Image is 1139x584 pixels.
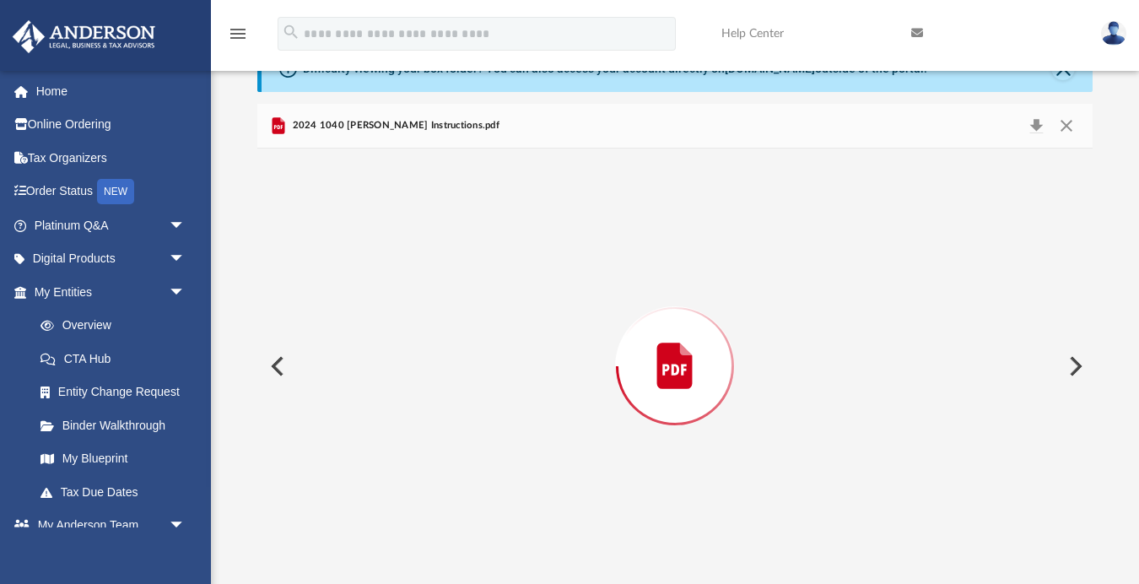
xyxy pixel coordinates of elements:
[24,442,202,476] a: My Blueprint
[169,242,202,277] span: arrow_drop_down
[169,509,202,543] span: arrow_drop_down
[1101,21,1126,46] img: User Pic
[12,275,211,309] a: My Entitiesarrow_drop_down
[169,208,202,243] span: arrow_drop_down
[12,208,211,242] a: Platinum Q&Aarrow_drop_down
[12,242,211,276] a: Digital Productsarrow_drop_down
[282,23,300,41] i: search
[12,108,211,142] a: Online Ordering
[12,141,211,175] a: Tax Organizers
[1051,114,1082,138] button: Close
[12,175,211,209] a: Order StatusNEW
[1021,114,1051,138] button: Download
[24,376,211,409] a: Entity Change Request
[169,275,202,310] span: arrow_drop_down
[725,62,815,75] a: [DOMAIN_NAME]
[228,32,248,44] a: menu
[97,179,134,204] div: NEW
[24,309,211,343] a: Overview
[289,118,499,133] span: 2024 1040 [PERSON_NAME] Instructions.pdf
[12,509,202,543] a: My Anderson Teamarrow_drop_down
[257,104,1093,584] div: Preview
[8,20,160,53] img: Anderson Advisors Platinum Portal
[24,342,211,376] a: CTA Hub
[12,74,211,108] a: Home
[257,343,294,390] button: Previous File
[1055,343,1093,390] button: Next File
[228,24,248,44] i: menu
[24,408,211,442] a: Binder Walkthrough
[24,475,211,509] a: Tax Due Dates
